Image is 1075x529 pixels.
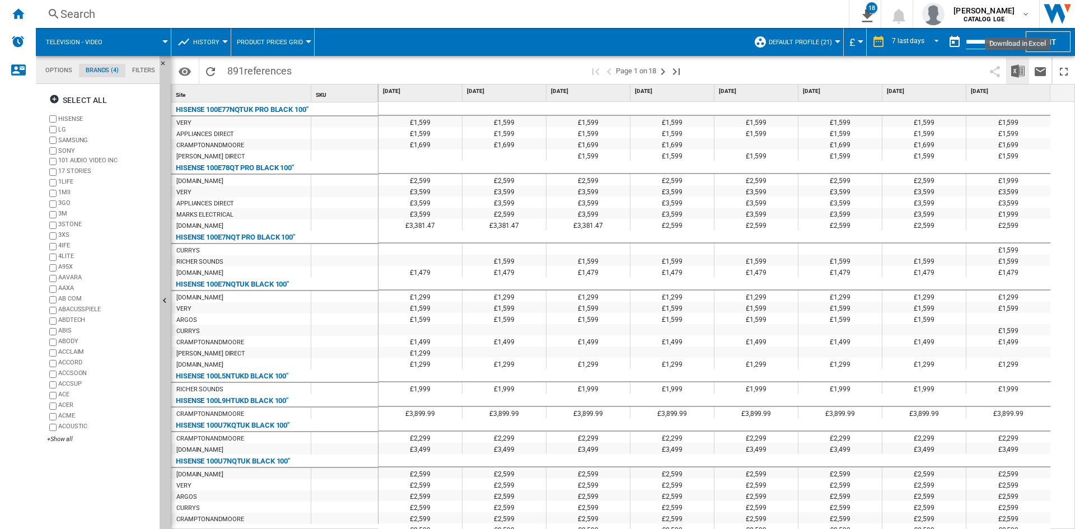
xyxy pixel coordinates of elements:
div: VERY [176,187,191,198]
div: £1,299 [462,291,546,302]
div: £1,599 [546,302,630,313]
span: [DATE] [803,87,880,95]
div: [DATE] [801,85,882,99]
span: references [244,65,292,77]
div: £3,599 [546,196,630,208]
div: £1,479 [546,266,630,277]
div: £1,999 [966,382,1050,394]
div: £1,299 [546,291,630,302]
div: £3,599 [378,208,462,219]
span: [DATE] [467,87,544,95]
div: [DATE] [549,85,630,99]
div: £1,479 [462,266,546,277]
div: [DATE] [381,85,462,99]
input: brand.name [49,254,57,261]
div: HISENSE 100L9HTUKD BLACK 100" [176,394,288,408]
div: HISENSE 100E7NQTUK BLACK 100" [176,278,289,291]
div: £1,599 [546,127,630,138]
div: £3,381.47 [378,219,462,230]
div: £3,899.99 [714,407,798,418]
div: £1,999 [546,382,630,394]
div: History [177,28,225,56]
input: brand.name [49,232,57,240]
div: ACER [58,401,155,411]
div: £1,599 [714,127,798,138]
div: 7 last days [892,37,924,45]
div: £3,599 [546,208,630,219]
div: £1,699 [378,138,462,149]
div: ABODY [58,337,155,348]
div: £3,599 [798,185,882,196]
input: brand.name [49,285,57,293]
div: £1,599 [546,313,630,324]
span: Page 1 on 18 [616,58,656,84]
span: [DATE] [887,87,964,95]
div: £2,599 [882,219,966,230]
div: £1,479 [630,266,714,277]
input: brand.name [49,307,57,314]
span: SKU [316,92,326,98]
div: £1,299 [882,358,966,369]
div: HISENSE 100L5NTUKD BLACK 100" [176,369,288,383]
div: £1,299 [714,358,798,369]
div: £1,599 [798,313,882,324]
button: Maximize [1053,58,1075,84]
div: £2,599 [798,219,882,230]
input: brand.name [49,115,57,123]
div: £3,599 [882,196,966,208]
div: £1,599 [378,302,462,313]
input: brand.name [49,424,57,431]
div: ACCORD [58,358,155,369]
div: Search [60,6,820,22]
div: [DOMAIN_NAME] [176,359,223,371]
div: £1,299 [798,291,882,302]
span: History [193,39,219,46]
div: £3,899.99 [798,407,882,418]
button: Edit [1026,31,1071,52]
div: £1,999 [462,382,546,394]
div: £1,599 [882,127,966,138]
div: Product prices grid [237,28,309,56]
div: £1,299 [546,358,630,369]
div: £1,479 [714,266,798,277]
div: 18 [866,2,877,13]
div: £1,599 [714,116,798,127]
div: £1,499 [378,335,462,347]
label: LG [58,125,155,134]
div: £1,599 [798,127,882,138]
div: £3,599 [630,196,714,208]
span: [DATE] [635,87,712,95]
div: ABACUSSPIELE [58,305,155,316]
div: £2,599 [630,174,714,185]
input: brand.name [49,168,57,176]
md-tab-item: Options [39,64,79,77]
div: £1,599 [798,116,882,127]
div: £1,599 [462,255,546,266]
div: £1,299 [378,358,462,369]
div: £3,899.99 [966,407,1050,418]
div: £1,299 [798,358,882,369]
div: £1,599 [882,116,966,127]
div: £3,599 [798,196,882,208]
input: brand.name [49,296,57,303]
div: [DATE] [633,85,714,99]
div: £1,299 [966,358,1050,369]
div: MARKS ELECTRICAL [176,209,233,221]
div: £3,599 [546,185,630,196]
div: £1,999 [882,382,966,394]
div: £2,599 [546,174,630,185]
span: [PERSON_NAME] [954,5,1015,16]
div: 3XS [58,231,155,241]
button: Hide [160,56,173,76]
button: Open calendar [999,30,1019,50]
div: £2,599 [714,219,798,230]
div: £2,599 [966,219,1050,230]
div: £3,599 [378,196,462,208]
div: £1,499 [798,335,882,347]
div: [DOMAIN_NAME] [176,176,223,187]
input: brand.name [49,179,57,186]
div: £1,599 [630,116,714,127]
button: Download in Excel [1007,58,1029,84]
input: brand.name [49,211,57,218]
div: £1,599 [630,149,714,161]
